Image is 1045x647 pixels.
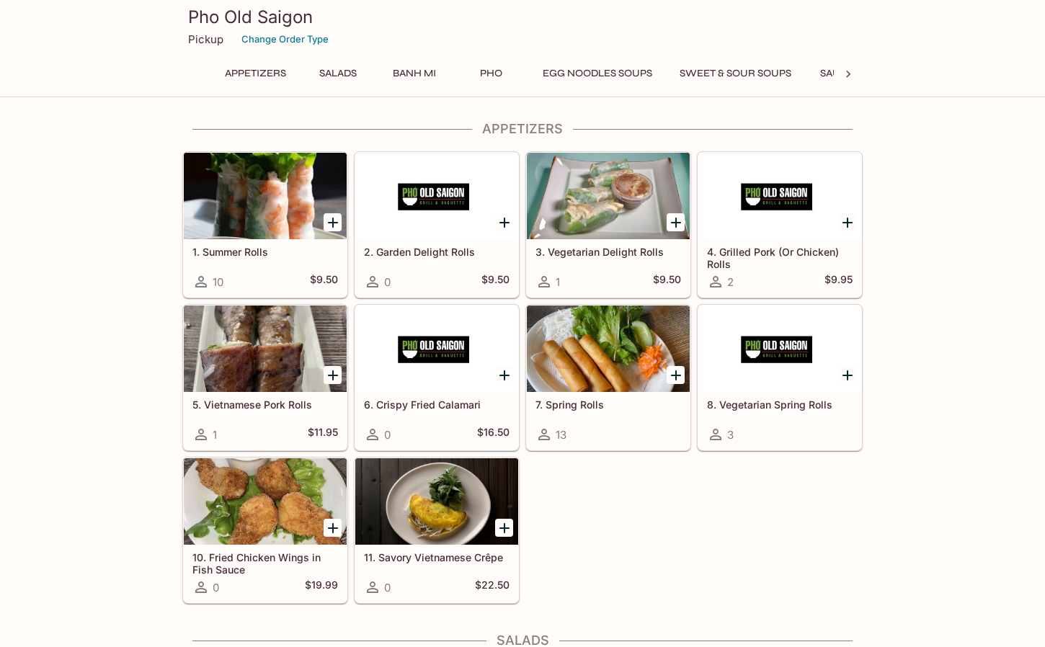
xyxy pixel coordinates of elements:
[308,426,338,443] h5: $11.95
[184,153,347,239] div: 1. Summer Rolls
[838,366,856,384] button: Add 8. Vegetarian Spring Rolls
[824,273,853,290] h5: $9.95
[213,428,217,442] span: 1
[535,246,681,258] h5: 3. Vegetarian Delight Rolls
[324,366,342,384] button: Add 5. Vietnamese Pork Rolls
[355,305,518,392] div: 6. Crispy Fried Calamari
[527,305,690,392] div: 7. Spring Rolls
[213,275,223,289] span: 10
[213,581,219,594] span: 0
[188,6,857,28] h3: Pho Old Saigon
[698,152,862,298] a: 4. Grilled Pork (Or Chicken) Rolls2$9.95
[556,275,560,289] span: 1
[667,213,685,231] button: Add 3. Vegetarian Delight Rolls
[707,398,853,411] h5: 8. Vegetarian Spring Rolls
[495,519,513,537] button: Add 11. Savory Vietnamese Crêpe
[727,428,734,442] span: 3
[310,273,338,290] h5: $9.50
[727,275,734,289] span: 2
[384,275,391,289] span: 0
[217,63,294,84] button: Appetizers
[698,305,861,392] div: 8. Vegetarian Spring Rolls
[183,305,347,450] a: 5. Vietnamese Pork Rolls1$11.95
[184,305,347,392] div: 5. Vietnamese Pork Rolls
[526,305,690,450] a: 7. Spring Rolls13
[653,273,681,290] h5: $9.50
[235,28,335,50] button: Change Order Type
[495,213,513,231] button: Add 2. Garden Delight Rolls
[475,579,510,596] h5: $22.50
[305,579,338,596] h5: $19.99
[535,63,660,84] button: Egg Noodles Soups
[535,398,681,411] h5: 7. Spring Rolls
[382,63,447,84] button: Banh Mi
[458,63,523,84] button: Pho
[481,273,510,290] h5: $9.50
[355,153,518,239] div: 2. Garden Delight Rolls
[364,551,510,563] h5: 11. Savory Vietnamese Crêpe
[355,458,518,545] div: 11. Savory Vietnamese Crêpe
[324,519,342,537] button: Add 10. Fried Chicken Wings in Fish Sauce
[184,458,347,545] div: 10. Fried Chicken Wings in Fish Sauce
[556,428,566,442] span: 13
[355,152,519,298] a: 2. Garden Delight Rolls0$9.50
[707,246,853,269] h5: 4. Grilled Pork (Or Chicken) Rolls
[698,305,862,450] a: 8. Vegetarian Spring Rolls3
[183,152,347,298] a: 1. Summer Rolls10$9.50
[306,63,370,84] button: Salads
[355,305,519,450] a: 6. Crispy Fried Calamari0$16.50
[192,551,338,575] h5: 10. Fried Chicken Wings in Fish Sauce
[192,246,338,258] h5: 1. Summer Rolls
[192,398,338,411] h5: 5. Vietnamese Pork Rolls
[672,63,799,84] button: Sweet & Sour Soups
[364,246,510,258] h5: 2. Garden Delight Rolls
[811,63,876,84] button: Sautéed
[355,458,519,603] a: 11. Savory Vietnamese Crêpe0$22.50
[698,153,861,239] div: 4. Grilled Pork (Or Chicken) Rolls
[495,366,513,384] button: Add 6. Crispy Fried Calamari
[324,213,342,231] button: Add 1. Summer Rolls
[477,426,510,443] h5: $16.50
[384,428,391,442] span: 0
[667,366,685,384] button: Add 7. Spring Rolls
[364,398,510,411] h5: 6. Crispy Fried Calamari
[838,213,856,231] button: Add 4. Grilled Pork (Or Chicken) Rolls
[188,32,223,46] p: Pickup
[526,152,690,298] a: 3. Vegetarian Delight Rolls1$9.50
[384,581,391,594] span: 0
[182,121,863,137] h4: Appetizers
[183,458,347,603] a: 10. Fried Chicken Wings in Fish Sauce0$19.99
[527,153,690,239] div: 3. Vegetarian Delight Rolls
